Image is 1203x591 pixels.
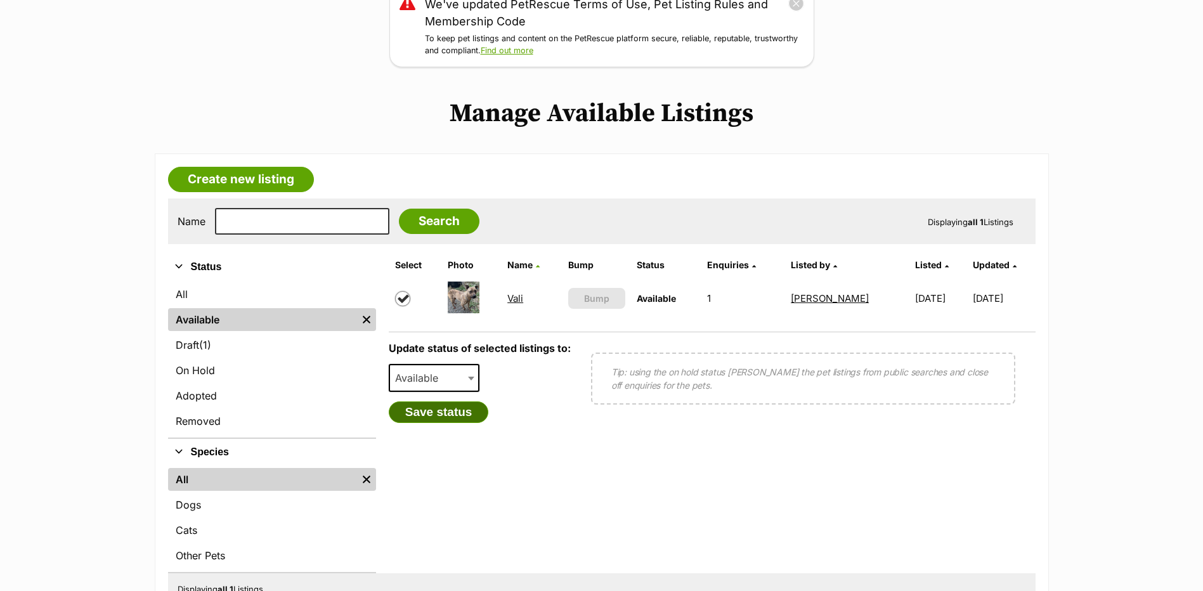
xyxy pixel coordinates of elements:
[168,465,376,572] div: Species
[973,259,1010,270] span: Updated
[389,364,480,392] span: Available
[168,334,376,356] a: Draft
[584,292,609,305] span: Bump
[168,308,357,331] a: Available
[611,365,995,392] p: Tip: using the on hold status [PERSON_NAME] the pet listings from public searches and close off e...
[168,468,357,491] a: All
[390,369,451,387] span: Available
[168,283,376,306] a: All
[973,259,1017,270] a: Updated
[168,259,376,275] button: Status
[178,216,205,227] label: Name
[507,259,533,270] span: Name
[481,46,533,55] a: Find out more
[168,167,314,192] a: Create new listing
[357,308,376,331] a: Remove filter
[168,359,376,382] a: On Hold
[443,255,501,275] th: Photo
[568,288,625,309] button: Bump
[168,444,376,460] button: Species
[507,292,523,304] a: Vali
[563,255,630,275] th: Bump
[915,259,942,270] span: Listed
[928,217,1013,227] span: Displaying Listings
[389,342,571,354] label: Update status of selected listings to:
[637,293,676,304] span: Available
[168,410,376,432] a: Removed
[168,519,376,542] a: Cats
[791,292,869,304] a: [PERSON_NAME]
[632,255,701,275] th: Status
[702,276,784,320] td: 1
[910,276,971,320] td: [DATE]
[399,209,479,234] input: Search
[915,259,949,270] a: Listed
[168,544,376,567] a: Other Pets
[199,337,211,353] span: (1)
[425,33,804,57] p: To keep pet listings and content on the PetRescue platform secure, reliable, reputable, trustwort...
[390,255,441,275] th: Select
[357,468,376,491] a: Remove filter
[707,259,756,270] a: Enquiries
[968,217,984,227] strong: all 1
[791,259,830,270] span: Listed by
[168,384,376,407] a: Adopted
[791,259,837,270] a: Listed by
[168,493,376,516] a: Dogs
[973,276,1034,320] td: [DATE]
[707,259,749,270] span: translation missing: en.admin.listings.index.attributes.enquiries
[507,259,540,270] a: Name
[168,280,376,438] div: Status
[389,401,489,423] button: Save status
